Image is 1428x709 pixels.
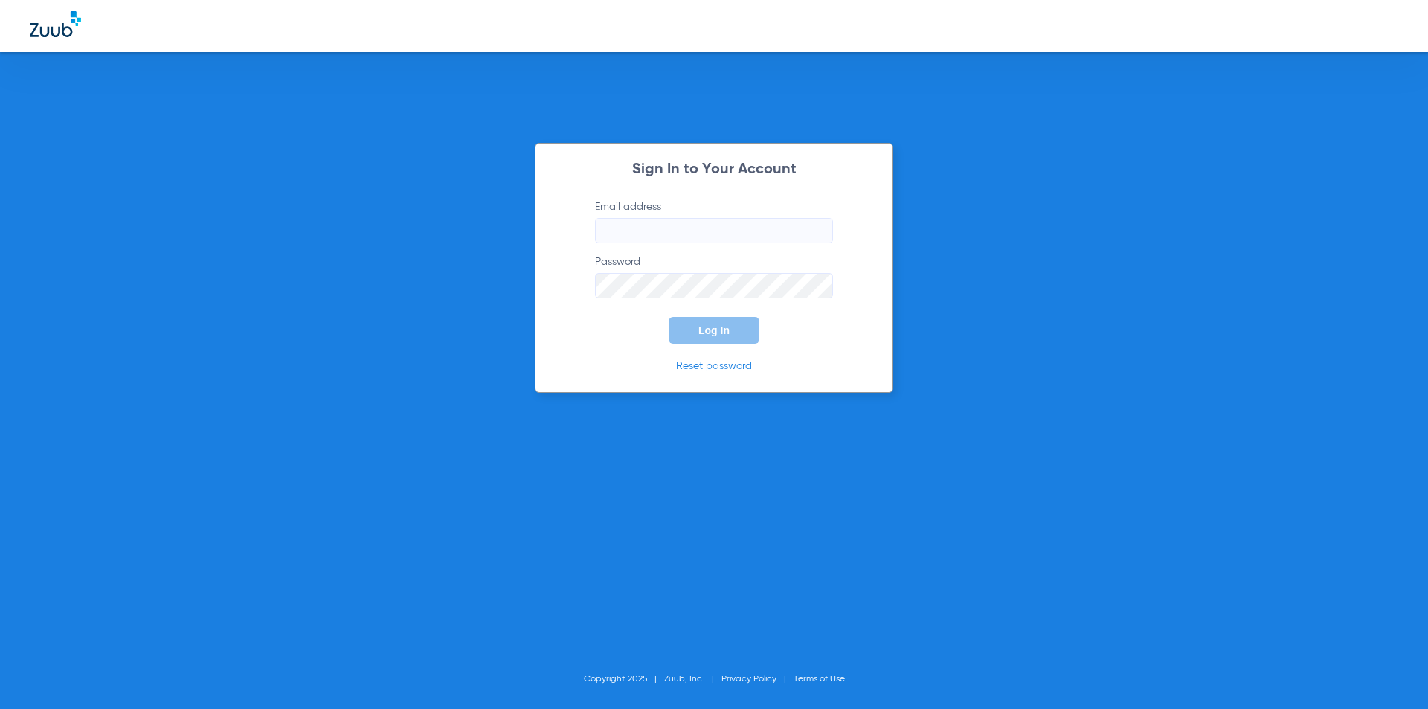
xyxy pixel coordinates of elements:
[30,11,81,37] img: Zuub Logo
[584,672,664,687] li: Copyright 2025
[664,672,721,687] li: Zuub, Inc.
[595,218,833,243] input: Email address
[595,199,833,243] label: Email address
[721,675,776,684] a: Privacy Policy
[595,273,833,298] input: Password
[595,254,833,298] label: Password
[698,324,730,336] span: Log In
[794,675,845,684] a: Terms of Use
[676,361,752,371] a: Reset password
[669,317,759,344] button: Log In
[573,162,855,177] h2: Sign In to Your Account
